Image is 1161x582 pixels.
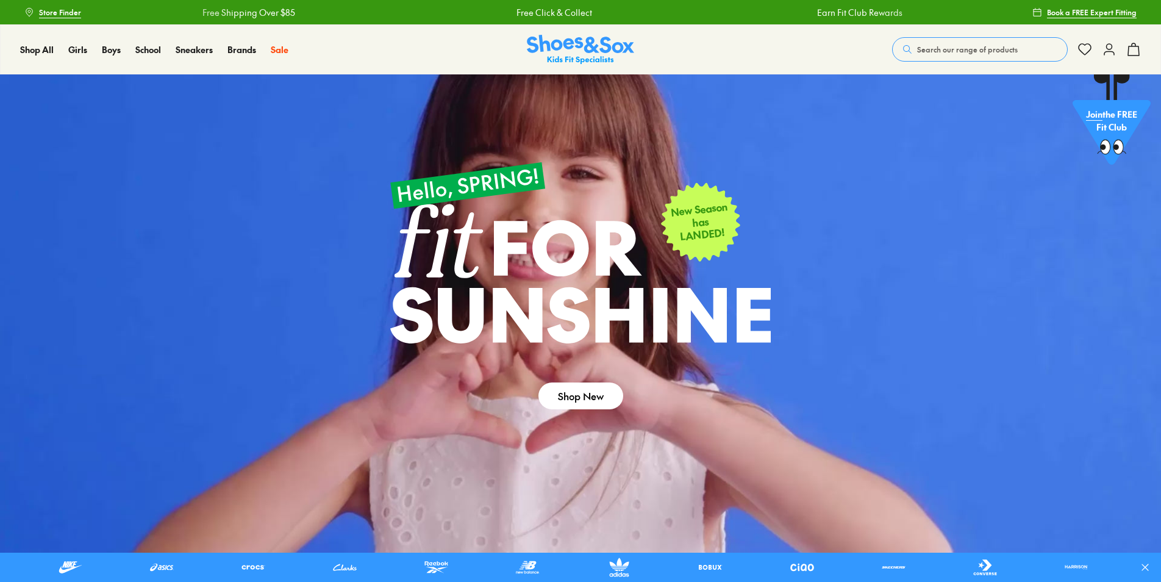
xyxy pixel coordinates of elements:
[527,35,634,65] img: SNS_Logo_Responsive.svg
[917,44,1018,55] span: Search our range of products
[271,43,288,56] a: Sale
[24,1,81,23] a: Store Finder
[516,6,591,19] a: Free Click & Collect
[817,6,902,19] a: Earn Fit Club Rewards
[68,43,87,56] span: Girls
[892,37,1068,62] button: Search our range of products
[102,43,121,56] a: Boys
[20,43,54,56] span: Shop All
[538,383,623,409] a: Shop New
[202,6,295,19] a: Free Shipping Over $85
[1032,1,1137,23] a: Book a FREE Expert Fitting
[102,43,121,56] span: Boys
[1047,7,1137,18] span: Book a FREE Expert Fitting
[176,43,213,56] a: Sneakers
[68,43,87,56] a: Girls
[1073,98,1151,143] p: the FREE Fit Club
[227,43,256,56] a: Brands
[227,43,256,56] span: Brands
[135,43,161,56] a: School
[39,7,81,18] span: Store Finder
[20,43,54,56] a: Shop All
[135,43,161,56] span: School
[1086,108,1102,120] span: Join
[176,43,213,56] span: Sneakers
[527,35,634,65] a: Shoes & Sox
[271,43,288,56] span: Sale
[1073,74,1151,171] a: Jointhe FREE Fit Club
